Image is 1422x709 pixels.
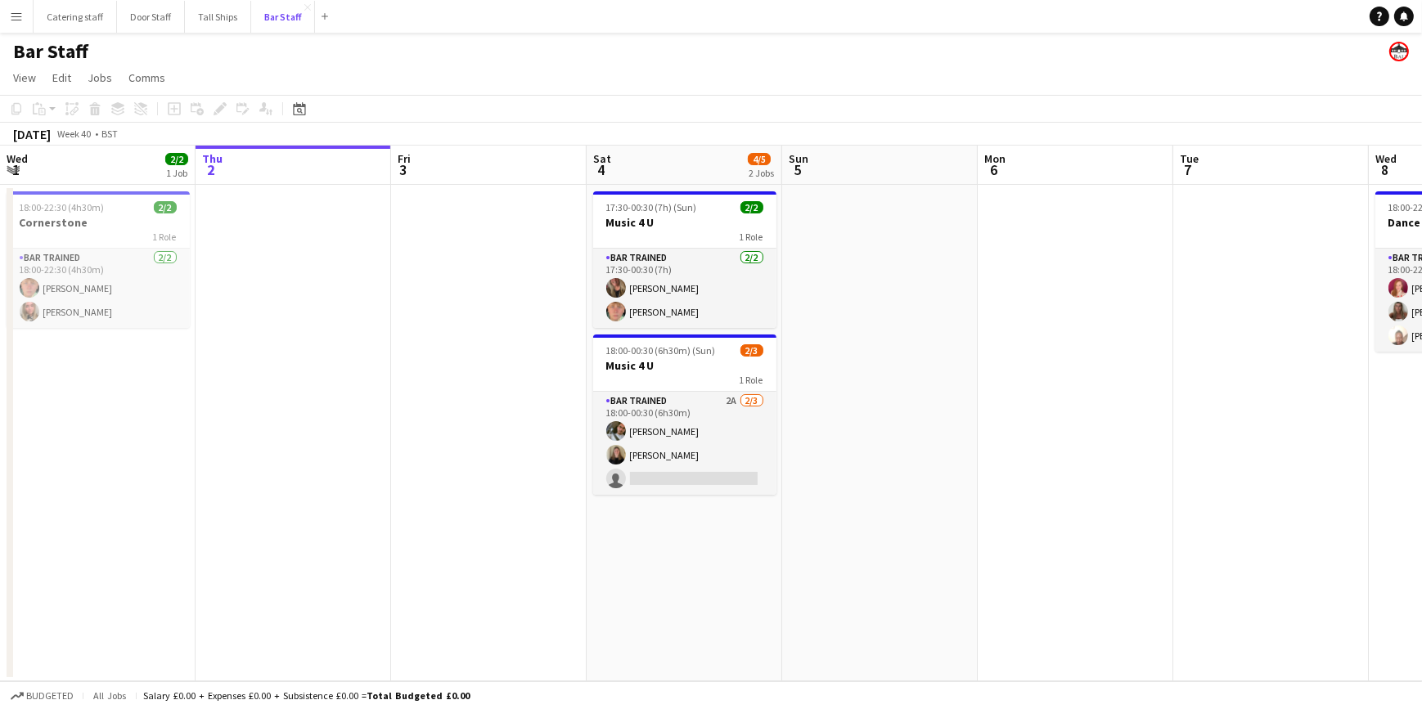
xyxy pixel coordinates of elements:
h1: Bar Staff [13,39,88,64]
span: 18:00-22:30 (4h30m) [20,201,105,213]
span: 1 [4,160,28,179]
span: 2/2 [740,201,763,213]
span: 3 [395,160,411,179]
a: View [7,67,43,88]
div: 2 Jobs [749,167,774,179]
h3: Cornerstone [7,215,190,230]
span: Wed [7,151,28,166]
a: Jobs [81,67,119,88]
app-job-card: 17:30-00:30 (7h) (Sun)2/2Music 4 U1 RoleBar trained2/217:30-00:30 (7h)[PERSON_NAME][PERSON_NAME] [593,191,776,328]
span: Week 40 [54,128,95,140]
span: Tue [1180,151,1199,166]
span: Mon [984,151,1006,166]
span: Budgeted [26,690,74,702]
span: All jobs [90,689,129,702]
span: Sun [789,151,808,166]
div: BST [101,128,118,140]
span: Wed [1375,151,1397,166]
button: Tall Ships [185,1,251,33]
span: 8 [1373,160,1397,179]
button: Bar Staff [251,1,315,33]
div: 1 Job [166,167,187,179]
span: 1 Role [740,231,763,243]
span: 2/3 [740,344,763,357]
span: 1 Role [740,374,763,386]
span: 5 [786,160,808,179]
a: Comms [122,67,172,88]
h3: Music 4 U [593,358,776,373]
span: 7 [1177,160,1199,179]
span: View [13,70,36,85]
app-card-role: Bar trained2A2/318:00-00:30 (6h30m)[PERSON_NAME][PERSON_NAME] [593,392,776,495]
app-job-card: 18:00-22:30 (4h30m)2/2Cornerstone1 RoleBar trained2/218:00-22:30 (4h30m)[PERSON_NAME][PERSON_NAME] [7,191,190,328]
span: Sat [593,151,611,166]
span: Edit [52,70,71,85]
span: 4/5 [748,153,771,165]
app-card-role: Bar trained2/217:30-00:30 (7h)[PERSON_NAME][PERSON_NAME] [593,249,776,328]
span: 6 [982,160,1006,179]
span: 18:00-00:30 (6h30m) (Sun) [606,344,716,357]
span: 2 [200,160,223,179]
span: 4 [591,160,611,179]
span: Thu [202,151,223,166]
button: Catering staff [34,1,117,33]
span: 17:30-00:30 (7h) (Sun) [606,201,697,213]
div: [DATE] [13,126,51,142]
a: Edit [46,67,78,88]
span: 2/2 [165,153,188,165]
button: Door Staff [117,1,185,33]
h3: Music 4 U [593,215,776,230]
button: Budgeted [8,687,76,705]
app-card-role: Bar trained2/218:00-22:30 (4h30m)[PERSON_NAME][PERSON_NAME] [7,249,190,328]
span: 1 Role [153,231,177,243]
app-job-card: 18:00-00:30 (6h30m) (Sun)2/3Music 4 U1 RoleBar trained2A2/318:00-00:30 (6h30m)[PERSON_NAME][PERSO... [593,334,776,495]
app-user-avatar: Beach Ballroom [1389,42,1409,61]
span: Comms [128,70,165,85]
span: Fri [398,151,411,166]
div: Salary £0.00 + Expenses £0.00 + Subsistence £0.00 = [143,689,470,702]
span: Total Budgeted £0.00 [367,689,470,702]
span: Jobs [88,70,112,85]
span: 2/2 [154,201,177,213]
